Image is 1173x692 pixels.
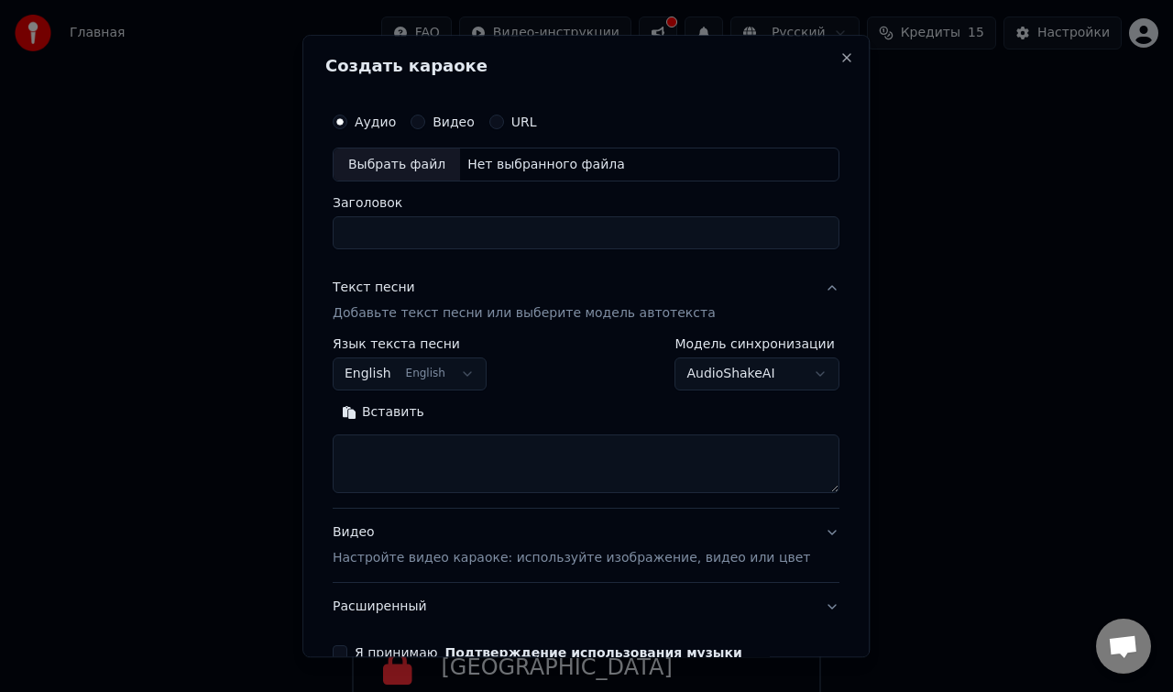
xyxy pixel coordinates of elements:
button: Вставить [333,399,433,428]
label: Заголовок [333,197,839,210]
div: Нет выбранного файла [460,156,632,174]
div: Текст песни [333,280,415,298]
div: Видео [333,524,810,568]
label: URL [511,115,537,128]
h2: Создать караоке [325,58,847,74]
div: Текст песниДобавьте текст песни или выберите модель автотекста [333,338,839,509]
label: Язык текста песни [333,338,487,351]
label: Модель синхронизации [675,338,840,351]
p: Настройте видео караоке: используйте изображение, видео или цвет [333,550,810,568]
button: Я принимаю [445,647,742,660]
button: ВидеоНастройте видео караоке: используйте изображение, видео или цвет [333,510,839,583]
p: Добавьте текст песни или выберите модель автотекста [333,305,716,324]
div: Выбрать файл [334,148,460,181]
label: Аудио [355,115,396,128]
button: Текст песниДобавьте текст песни или выберите модель автотекста [333,265,839,338]
button: Расширенный [333,584,839,632]
label: Видео [433,115,475,128]
label: Я принимаю [355,647,742,660]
